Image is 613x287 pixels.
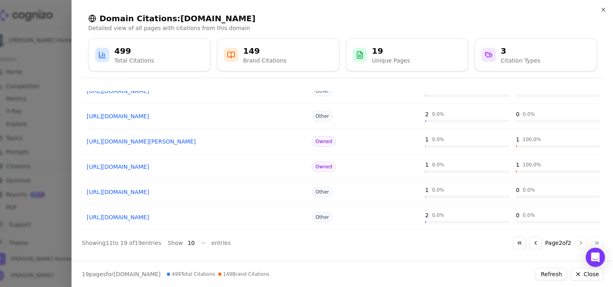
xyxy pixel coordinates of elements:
p: page s for [82,270,160,278]
a: [URL][DOMAIN_NAME] [87,112,304,120]
div: 0.0 % [432,187,445,193]
h2: Domain Citations: [DOMAIN_NAME] [88,13,597,24]
a: [URL][DOMAIN_NAME] [87,163,304,171]
span: Owned [312,136,336,147]
span: Other [312,111,333,121]
div: 1 [425,135,429,143]
button: Refresh [536,268,567,281]
div: 100.0 % [523,162,541,168]
div: Brand Citations [243,57,286,65]
span: Show [168,239,183,247]
span: 149 Brand Citations [218,271,269,277]
a: [URL][DOMAIN_NAME] [87,188,304,196]
div: 0.0 % [523,187,535,193]
div: 149 [243,45,286,57]
div: 2 [425,211,429,219]
div: 0 [516,110,520,118]
div: 19 [372,45,410,57]
div: 0.0 % [432,162,445,168]
a: [URL][DOMAIN_NAME][PERSON_NAME] [87,137,304,146]
div: 2 [425,110,429,118]
span: Owned [312,162,336,172]
span: Other [312,86,333,96]
div: 100.0 % [523,136,541,143]
span: Page 2 of 2 [545,239,571,247]
a: [URL][DOMAIN_NAME] [87,213,304,221]
span: 499 Total Citations [167,271,215,277]
div: 0.0 % [432,212,445,218]
div: 3 [501,45,540,57]
span: Other [312,212,333,222]
div: 0.0 % [523,111,535,117]
div: Showing 11 to 19 of 19 entries [82,239,161,247]
div: 0.0 % [523,212,535,218]
div: 499 [114,45,154,57]
div: Total Citations [114,57,154,65]
div: 0 [516,186,520,194]
div: 1 [516,161,520,169]
span: [DOMAIN_NAME] [114,271,160,277]
span: 19 [82,271,89,277]
div: 1 [425,161,429,169]
a: [URL][DOMAIN_NAME] [87,87,304,95]
p: Detailed view of all pages with citations from this domain [88,24,597,32]
div: Citation Types [501,57,540,65]
span: entries [211,239,231,247]
div: Unique Pages [372,57,410,65]
div: 0.0 % [432,136,445,143]
div: 1 [516,135,520,143]
span: Other [312,187,333,197]
button: Close [570,268,603,281]
div: 0.0 % [432,111,445,117]
div: 1 [425,186,429,194]
div: 0 [516,211,520,219]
